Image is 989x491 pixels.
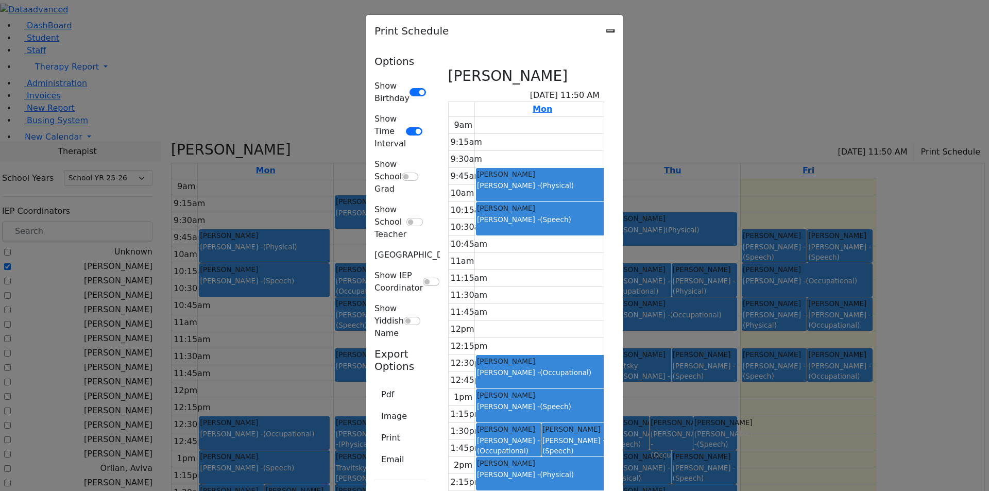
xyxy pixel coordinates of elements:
[449,323,476,335] div: 12pm
[477,435,540,456] div: [PERSON_NAME] -
[477,203,606,213] div: [PERSON_NAME]
[540,181,574,190] span: (Physical)
[374,204,406,241] label: Show School Teacher
[477,469,606,480] div: [PERSON_NAME] -
[531,102,554,116] a: September 22, 2025
[449,187,476,199] div: 10am
[374,23,449,39] h5: Print Schedule
[374,407,414,426] button: Image
[449,425,485,437] div: 1:30pm
[449,374,490,386] div: 12:45pm
[374,55,425,67] h5: Options
[449,221,490,233] div: 10:30am
[449,272,490,284] div: 11:15am
[477,447,528,455] span: (Occupational)
[374,269,423,294] label: Show IEP Coordinator
[374,80,410,105] label: Show Birthday
[449,136,484,148] div: 9:15am
[606,29,615,32] button: Close
[452,391,474,403] div: 1pm
[374,249,461,261] label: [GEOGRAPHIC_DATA]
[530,89,600,101] span: [DATE] 11:50 AM
[449,442,485,454] div: 1:45pm
[449,340,490,352] div: 12:15pm
[374,385,401,404] button: Pdf
[477,356,606,366] div: [PERSON_NAME]
[542,447,574,455] span: (Speech)
[477,367,606,378] div: [PERSON_NAME] -
[452,119,474,131] div: 9am
[449,170,484,182] div: 9:45am
[477,424,540,434] div: [PERSON_NAME]
[449,255,476,267] div: 11am
[374,428,407,448] button: Print
[449,238,490,250] div: 10:45am
[374,348,425,373] h5: Export Options
[449,153,484,165] div: 9:30am
[540,470,574,479] span: (Physical)
[477,390,606,400] div: [PERSON_NAME]
[449,476,485,488] div: 2:15pm
[449,289,490,301] div: 11:30am
[477,458,606,468] div: [PERSON_NAME]
[448,67,568,85] h3: [PERSON_NAME]
[374,113,406,150] label: Show Time Interval
[542,424,606,434] div: [PERSON_NAME]
[540,215,571,224] span: (Speech)
[477,214,606,225] div: [PERSON_NAME] -
[449,204,490,216] div: 10:15am
[542,435,606,456] div: [PERSON_NAME] -
[540,402,571,411] span: (Speech)
[449,357,490,369] div: 12:30pm
[540,368,591,377] span: (Occupational)
[477,180,606,191] div: [PERSON_NAME] -
[449,408,485,420] div: 1:15pm
[477,169,606,179] div: [PERSON_NAME]
[477,401,606,412] div: [PERSON_NAME] -
[452,459,474,471] div: 2pm
[374,158,402,195] label: Show School Grad
[449,306,490,318] div: 11:45am
[374,302,404,340] label: Show Yiddish Name
[374,450,411,469] button: Email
